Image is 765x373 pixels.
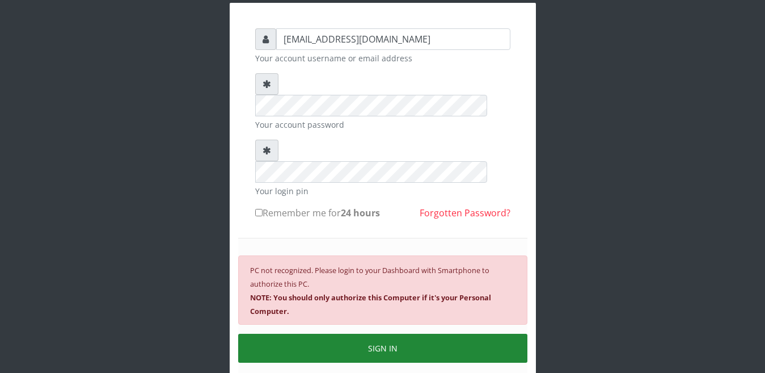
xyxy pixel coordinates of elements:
[276,28,510,50] input: Username or email address
[250,265,491,316] small: PC not recognized. Please login to your Dashboard with Smartphone to authorize this PC.
[250,292,491,316] b: NOTE: You should only authorize this Computer if it's your Personal Computer.
[238,334,527,363] button: SIGN IN
[255,209,263,216] input: Remember me for24 hours
[255,52,510,64] small: Your account username or email address
[420,207,510,219] a: Forgotten Password?
[255,185,510,197] small: Your login pin
[255,119,510,131] small: Your account password
[255,206,380,220] label: Remember me for
[341,207,380,219] b: 24 hours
